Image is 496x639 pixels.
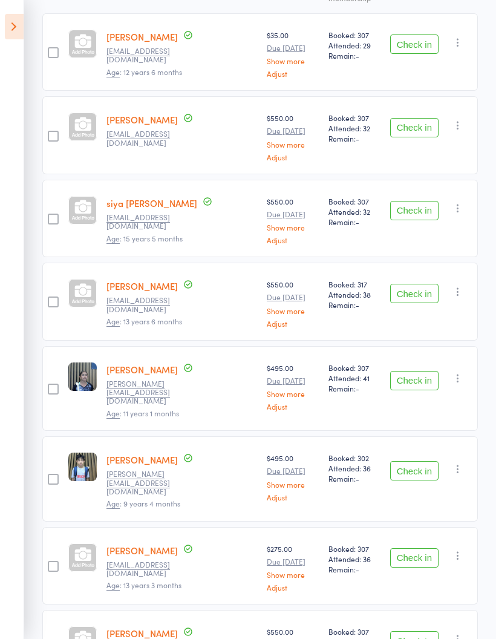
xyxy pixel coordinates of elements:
small: Due [DATE] [267,210,319,218]
small: Billychen1970@gmail.com [106,213,185,231]
span: Attended: 32 [328,123,380,133]
a: Adjust [267,70,319,77]
div: $35.00 [267,30,319,77]
span: - [356,564,359,574]
small: Ravikrishna.kasu@gmail.com [106,470,185,496]
button: Check in [390,371,439,390]
a: Show more [267,480,319,488]
span: Attended: 41 [328,373,380,383]
a: siya [PERSON_NAME] [106,197,197,209]
span: : 9 years 4 months [106,498,180,509]
span: Booked: 317 [328,279,380,289]
span: Remain: [328,50,380,61]
div: $275.00 [267,543,319,591]
small: Due [DATE] [267,376,319,385]
small: katharsaran@gmail.com [106,560,185,578]
span: Booked: 307 [328,113,380,123]
span: - [356,217,359,227]
button: Check in [390,34,439,54]
span: - [356,300,359,310]
a: Adjust [267,236,319,244]
a: Adjust [267,493,319,501]
span: - [356,473,359,483]
span: Remain: [328,383,380,393]
button: Check in [390,201,439,220]
a: Show more [267,57,319,65]
a: Show more [267,307,319,315]
span: Remain: [328,133,380,143]
small: Due [DATE] [267,467,319,475]
span: Remain: [328,564,380,574]
button: Check in [390,284,439,303]
small: kamalb25@gmail.com [106,296,185,313]
span: Remain: [328,217,380,227]
span: Attended: 38 [328,289,380,300]
span: Attended: 36 [328,554,380,564]
span: Booked: 307 [328,362,380,373]
span: Booked: 307 [328,626,380,637]
a: Show more [267,223,319,231]
span: - [356,133,359,143]
span: Attended: 36 [328,463,380,473]
a: Show more [267,390,319,398]
a: Show more [267,140,319,148]
span: : 12 years 6 months [106,67,182,77]
span: : 13 years 3 months [106,580,181,591]
span: Attended: 29 [328,40,380,50]
a: Adjust [267,402,319,410]
a: [PERSON_NAME] [106,453,178,466]
small: srinivas.4348@gmail.com [106,47,185,64]
span: - [356,383,359,393]
small: Due [DATE] [267,557,319,566]
small: Billychen1970@gmail.com [106,129,185,147]
img: image1758661249.png [68,362,97,391]
button: Check in [390,461,439,480]
a: Adjust [267,153,319,161]
button: Check in [390,548,439,568]
span: Attended: 32 [328,206,380,217]
a: [PERSON_NAME] [106,113,178,126]
a: Adjust [267,583,319,591]
span: - [356,50,359,61]
small: Due [DATE] [267,126,319,135]
a: Adjust [267,319,319,327]
span: Booked: 307 [328,196,380,206]
img: image1755908676.png [68,453,97,481]
a: [PERSON_NAME] [106,280,178,292]
a: [PERSON_NAME] [106,544,178,557]
div: $495.00 [267,362,319,410]
div: $550.00 [267,279,319,327]
span: Booked: 307 [328,30,380,40]
a: Show more [267,571,319,578]
span: : 15 years 5 months [106,233,183,244]
a: [PERSON_NAME] [106,363,178,376]
div: $550.00 [267,113,319,160]
a: [PERSON_NAME] [106,30,178,43]
button: Check in [390,118,439,137]
span: Booked: 307 [328,543,380,554]
div: $550.00 [267,196,319,244]
span: : 13 years 6 months [106,316,182,327]
span: : 11 years 1 months [106,408,179,419]
small: Due [DATE] [267,44,319,52]
span: Remain: [328,473,380,483]
small: Ravikrishna.kasu@gmail.com [106,379,185,405]
span: Remain: [328,300,380,310]
span: Booked: 302 [328,453,380,463]
small: Due [DATE] [267,293,319,301]
div: $495.00 [267,453,319,500]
